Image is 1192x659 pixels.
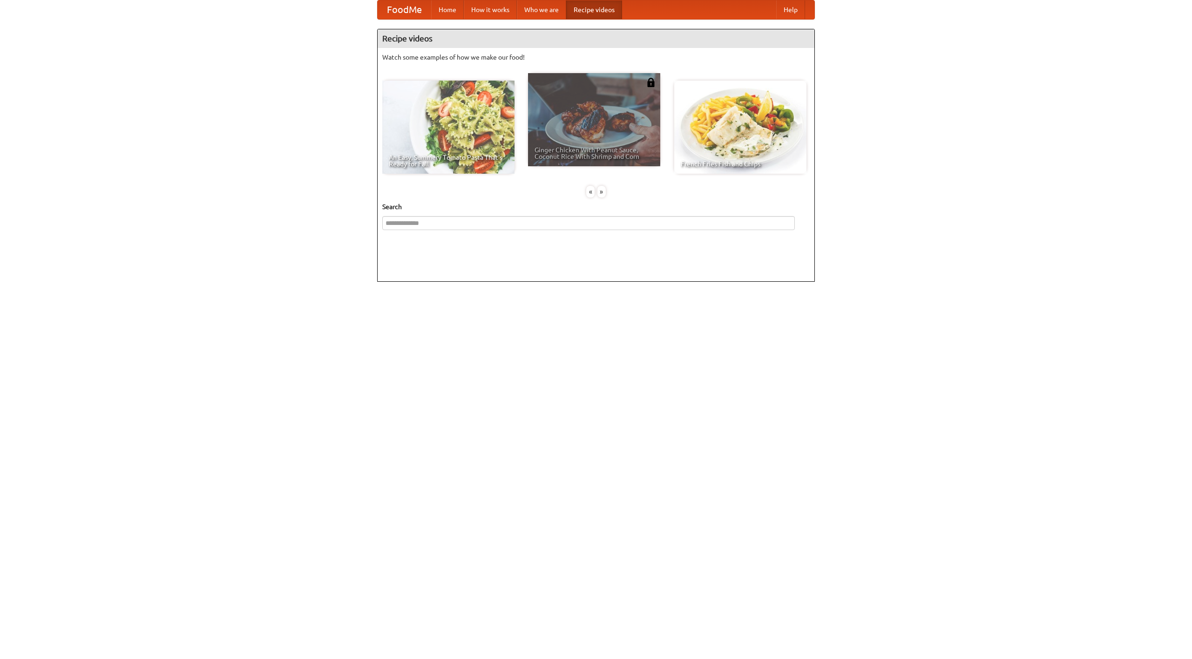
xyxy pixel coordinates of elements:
[597,186,606,197] div: »
[464,0,517,19] a: How it works
[776,0,805,19] a: Help
[681,161,800,167] span: French Fries Fish and Chips
[389,154,508,167] span: An Easy, Summery Tomato Pasta That's Ready for Fall
[382,81,515,174] a: An Easy, Summery Tomato Pasta That's Ready for Fall
[382,53,810,62] p: Watch some examples of how we make our food!
[378,29,814,48] h4: Recipe videos
[431,0,464,19] a: Home
[566,0,622,19] a: Recipe videos
[378,0,431,19] a: FoodMe
[674,81,806,174] a: French Fries Fish and Chips
[646,78,656,87] img: 483408.png
[586,186,595,197] div: «
[382,202,810,211] h5: Search
[517,0,566,19] a: Who we are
